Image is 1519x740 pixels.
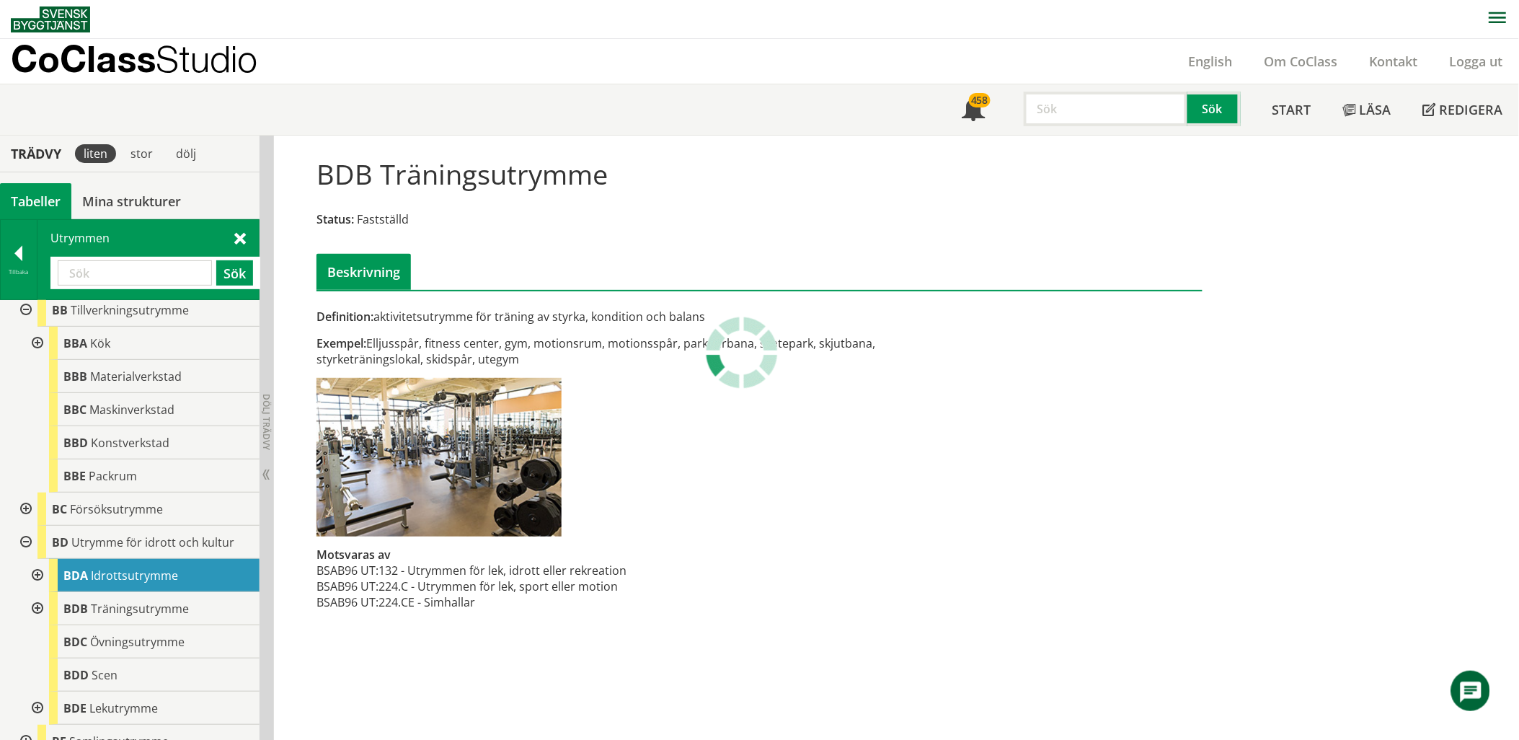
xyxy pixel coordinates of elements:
a: CoClassStudio [11,39,288,84]
a: Läsa [1327,84,1407,135]
a: English [1173,53,1249,70]
input: Sök [58,260,212,286]
a: Kontakt [1354,53,1434,70]
div: liten [75,144,116,163]
span: Träningsutrymme [91,601,189,617]
span: Scen [92,667,118,683]
a: Om CoClass [1249,53,1354,70]
span: BC [52,501,67,517]
span: Status: [316,211,354,227]
span: Exempel: [316,335,366,351]
span: Dölj trädvy [260,394,273,450]
a: Logga ut [1434,53,1519,70]
div: Trädvy [3,146,69,162]
h1: BDB Träningsutrymme [316,158,608,190]
a: 458 [946,84,1001,135]
span: Materialverkstad [90,369,182,384]
td: BSAB96 UT: [316,563,378,578]
span: BDD [63,667,89,683]
span: Läsa [1360,101,1391,118]
span: Stäng sök [234,230,246,245]
td: BSAB96 UT: [316,594,378,610]
span: BDC [63,634,87,650]
span: BBD [63,435,88,451]
div: Utrymmen [37,220,259,299]
span: Utrymme för idrott och kultur [71,534,234,550]
button: Sök [1187,92,1241,126]
span: Packrum [89,468,137,484]
div: stor [122,144,161,163]
span: Idrottsutrymme [91,568,178,583]
td: 224.C - Utrymmen för lek, sport eller motion [378,578,626,594]
span: Studio [156,38,257,80]
span: Fastställd [357,211,409,227]
span: BBA [63,335,87,351]
a: Start [1257,84,1327,135]
span: Kök [90,335,110,351]
span: Start [1272,101,1311,118]
a: Mina strukturer [71,183,192,219]
p: CoClass [11,50,257,67]
div: Beskrivning [316,254,411,290]
span: Motsvaras av [316,547,391,563]
span: BBE [63,468,86,484]
div: dölj [167,144,205,163]
span: Definition: [316,309,373,325]
span: BD [52,534,68,550]
span: Maskinverkstad [89,402,174,418]
span: Notifikationer [962,100,985,123]
img: Laddar [706,317,778,389]
div: Tillbaka [1,266,37,278]
span: BB [52,302,68,318]
div: 458 [969,93,991,107]
img: bdb-traningsutrymme.jpg [316,378,562,537]
span: Konstverkstad [91,435,169,451]
span: Övningsutrymme [90,634,185,650]
input: Sök [1024,92,1187,126]
a: Redigera [1407,84,1519,135]
span: Försöksutrymme [70,501,163,517]
span: Tillverkningsutrymme [71,302,189,318]
div: aktivitetsutrymme för träning av styrka, kondition och balans [316,309,900,325]
div: Elljusspår, fitness center, gym, motionsrum, motionsspår, parkourbana, skatepark, skjutbana, styr... [316,335,900,367]
span: BDB [63,601,88,617]
td: 132 - Utrymmen för lek, idrott eller rekreation [378,563,626,578]
span: BDA [63,568,88,583]
td: 224.CE - Simhallar [378,594,626,610]
img: Svensk Byggtjänst [11,6,90,32]
span: BBB [63,369,87,384]
span: BDE [63,700,87,716]
span: BBC [63,402,87,418]
button: Sök [216,260,253,286]
td: BSAB96 UT: [316,578,378,594]
span: Lekutrymme [89,700,158,716]
span: Redigera [1440,101,1503,118]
